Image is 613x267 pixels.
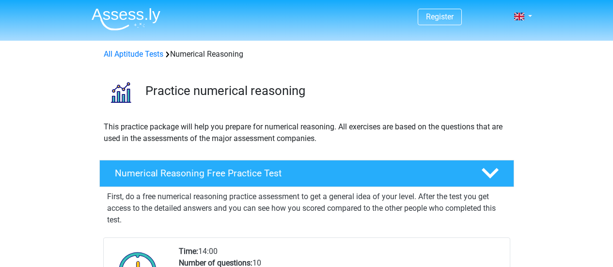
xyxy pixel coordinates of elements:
[104,49,163,59] a: All Aptitude Tests
[92,8,160,31] img: Assessly
[179,247,198,256] b: Time:
[107,191,506,226] p: First, do a free numerical reasoning practice assessment to get a general idea of your level. Aft...
[104,121,510,144] p: This practice package will help you prepare for numerical reasoning. All exercises are based on t...
[426,12,454,21] a: Register
[100,48,514,60] div: Numerical Reasoning
[95,160,518,187] a: Numerical Reasoning Free Practice Test
[145,83,506,98] h3: Practice numerical reasoning
[115,168,466,179] h4: Numerical Reasoning Free Practice Test
[100,72,141,113] img: numerical reasoning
